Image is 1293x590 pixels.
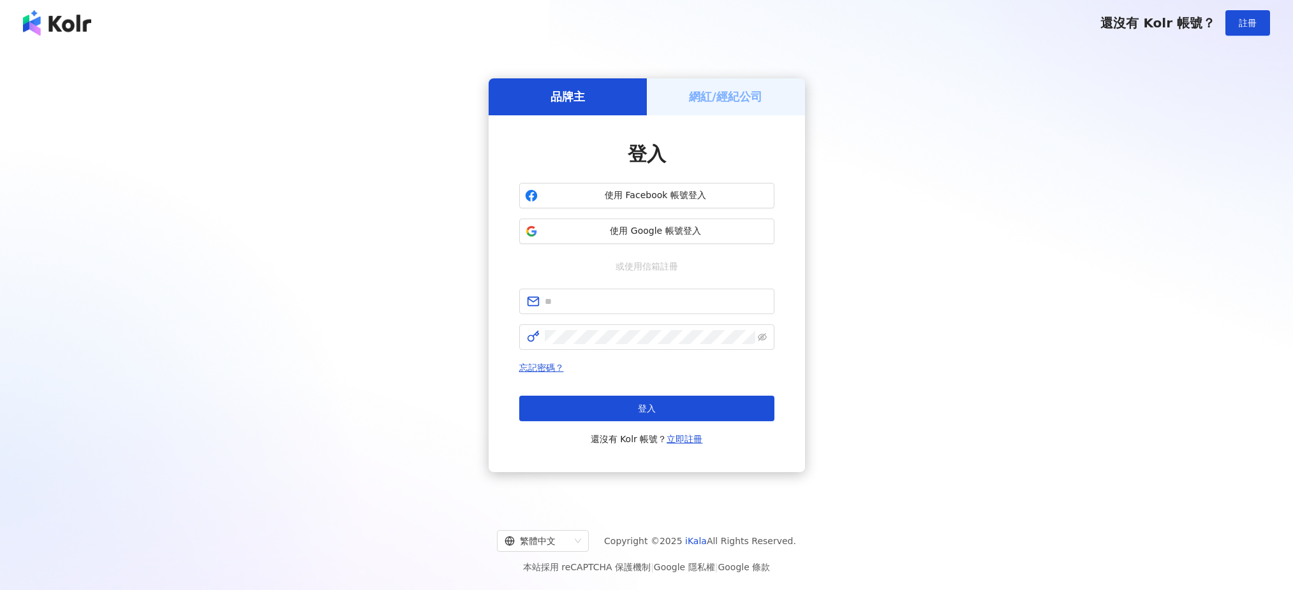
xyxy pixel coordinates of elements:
[550,89,585,104] h5: 品牌主
[1225,10,1270,36] button: 註冊
[607,259,687,273] span: 或使用信箱註冊
[638,403,656,414] span: 登入
[715,562,718,572] span: |
[718,562,770,572] a: Google 條款
[543,225,769,238] span: 使用 Google 帳號登入
[519,396,774,421] button: 登入
[1100,15,1215,31] span: 還沒有 Kolr 帳號？
[519,363,564,373] a: 忘記密碼？
[23,10,91,36] img: logo
[685,536,707,546] a: iKala
[758,333,767,342] span: eye-invisible
[519,183,774,208] button: 使用 Facebook 帳號登入
[654,562,715,572] a: Google 隱私權
[667,434,702,444] a: 立即註冊
[591,431,703,447] span: 還沒有 Kolr 帳號？
[604,533,796,549] span: Copyright © 2025 All Rights Reserved.
[689,89,762,104] h5: 網紅/經紀公司
[505,531,570,551] div: 繁體中文
[519,219,774,244] button: 使用 Google 帳號登入
[628,143,666,165] span: 登入
[523,559,770,575] span: 本站採用 reCAPTCHA 保護機制
[651,562,654,572] span: |
[543,189,769,202] span: 使用 Facebook 帳號登入
[1239,18,1257,28] span: 註冊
